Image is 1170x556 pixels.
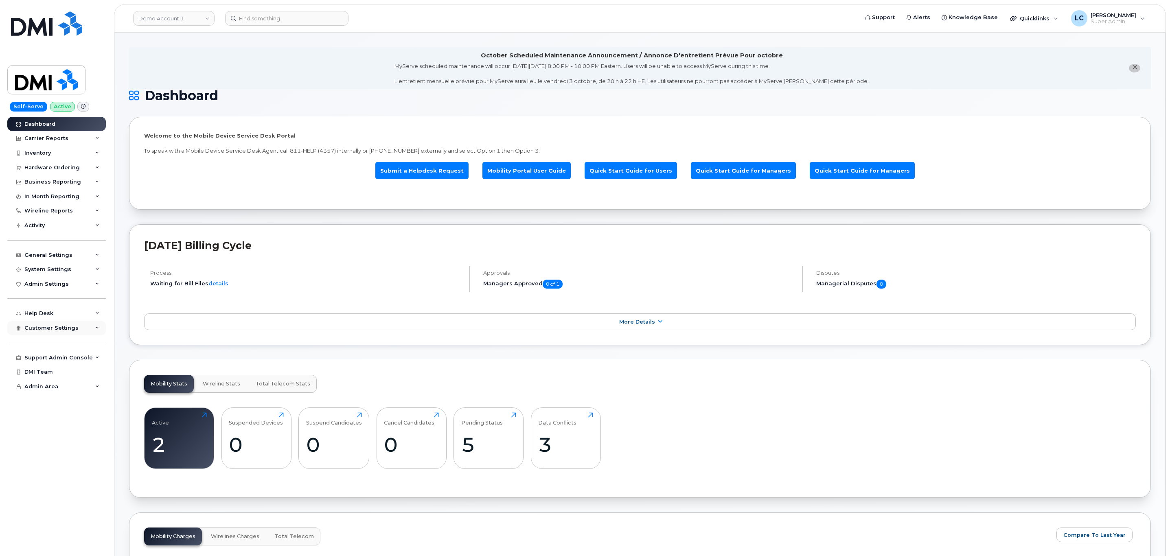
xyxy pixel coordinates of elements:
[203,381,240,387] span: Wireline Stats
[211,533,259,540] span: Wirelines Charges
[483,270,795,276] h4: Approvals
[585,162,677,179] a: Quick Start Guide for Users
[229,433,284,457] div: 0
[145,90,218,102] span: Dashboard
[538,412,576,426] div: Data Conflicts
[691,162,796,179] a: Quick Start Guide for Managers
[375,162,469,179] a: Submit a Helpdesk Request
[306,412,362,426] div: Suspend Candidates
[144,132,1136,140] p: Welcome to the Mobile Device Service Desk Portal
[461,433,516,457] div: 5
[538,412,593,464] a: Data Conflicts3
[384,433,439,457] div: 0
[482,162,571,179] a: Mobility Portal User Guide
[152,412,207,464] a: Active2
[543,280,563,289] span: 0 of 1
[229,412,283,426] div: Suspended Devices
[208,280,228,287] a: details
[810,162,915,179] a: Quick Start Guide for Managers
[229,412,284,464] a: Suspended Devices0
[1056,528,1133,542] button: Compare To Last Year
[876,280,886,289] span: 0
[816,280,1136,289] h5: Managerial Disputes
[481,51,783,60] div: October Scheduled Maintenance Announcement / Annonce D'entretient Prévue Pour octobre
[256,381,310,387] span: Total Telecom Stats
[619,319,655,325] span: More Details
[461,412,503,426] div: Pending Status
[152,412,169,426] div: Active
[150,280,462,287] li: Waiting for Bill Files
[275,533,314,540] span: Total Telecom
[394,62,869,85] div: MyServe scheduled maintenance will occur [DATE][DATE] 8:00 PM - 10:00 PM Eastern. Users will be u...
[1129,64,1140,72] button: close notification
[152,433,207,457] div: 2
[1063,531,1126,539] span: Compare To Last Year
[144,147,1136,155] p: To speak with a Mobile Device Service Desk Agent call 811-HELP (4357) internally or [PHONE_NUMBER...
[538,433,593,457] div: 3
[150,270,462,276] h4: Process
[483,280,795,289] h5: Managers Approved
[384,412,439,464] a: Cancel Candidates0
[144,239,1136,252] h2: [DATE] Billing Cycle
[306,433,362,457] div: 0
[816,270,1136,276] h4: Disputes
[306,412,362,464] a: Suspend Candidates0
[461,412,516,464] a: Pending Status5
[384,412,434,426] div: Cancel Candidates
